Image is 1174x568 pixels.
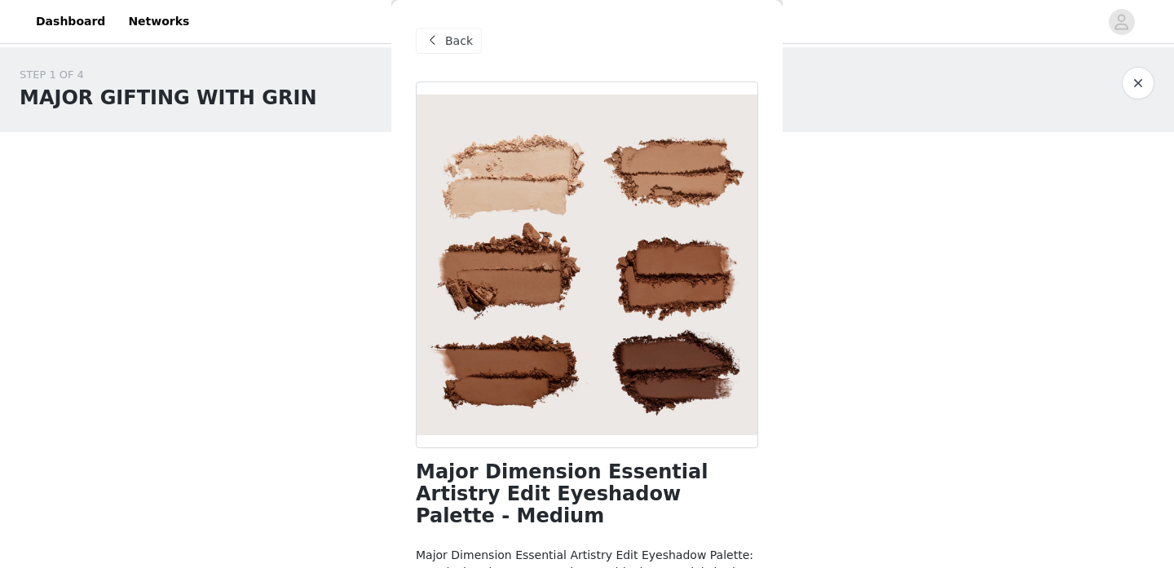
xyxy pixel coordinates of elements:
div: avatar [1114,9,1129,35]
h1: MAJOR GIFTING WITH GRIN [20,83,317,112]
div: STEP 1 OF 4 [20,67,317,83]
span: Back [445,33,473,50]
a: Dashboard [26,3,115,40]
a: Networks [118,3,199,40]
h1: Major Dimension Essential Artistry Edit Eyeshadow Palette - Medium [416,461,758,527]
